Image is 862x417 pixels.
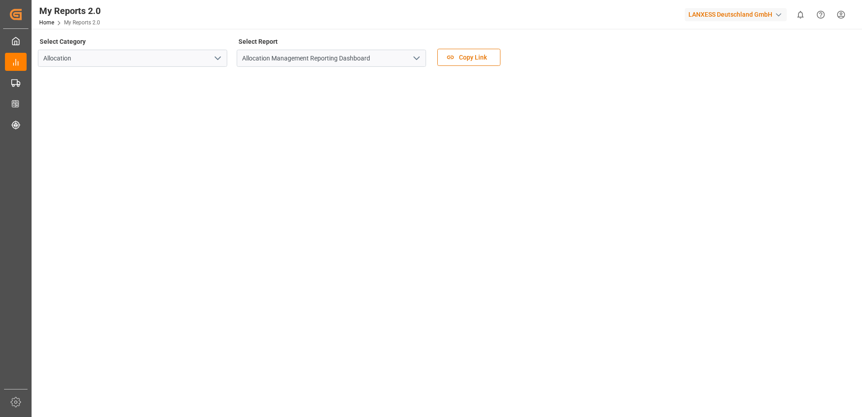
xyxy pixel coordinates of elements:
label: Select Category [38,35,87,48]
button: open menu [211,51,224,65]
div: My Reports 2.0 [39,4,101,18]
button: show 0 new notifications [790,5,811,25]
div: LANXESS Deutschland GmbH [685,8,787,21]
input: Type to search/select [38,50,227,67]
a: Home [39,19,54,26]
button: Help Center [811,5,831,25]
button: LANXESS Deutschland GmbH [685,6,790,23]
label: Select Report [237,35,279,48]
input: Type to search/select [237,50,426,67]
span: Copy Link [454,53,491,62]
button: open menu [409,51,423,65]
button: Copy Link [437,49,500,66]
